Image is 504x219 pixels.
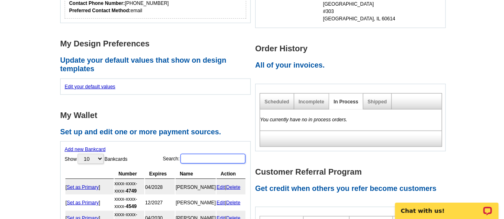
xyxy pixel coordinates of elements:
strong: Preferred Contact Method: [69,8,130,13]
th: Number [115,169,144,179]
h1: Order History [255,44,450,53]
a: Delete [226,184,241,190]
h2: Set up and edit one or more payment sources. [60,128,255,137]
h2: Update your default values that show on design templates [60,56,255,74]
h1: Customer Referral Program [255,168,450,176]
label: Search: [163,153,246,164]
td: [PERSON_NAME] [176,180,216,195]
label: Show Bankcards [65,153,128,165]
th: Name [176,169,216,179]
h2: Get credit when others you refer become customers [255,184,450,193]
a: Add new Bankcard [65,147,106,152]
h2: All of your invoices. [255,61,450,70]
a: Shipped [368,99,387,105]
select: ShowBankcards [78,154,104,164]
td: [ ] [65,180,114,195]
em: You currently have no in process orders. [260,117,348,123]
td: xxxx-xxxx-xxxx- [115,180,144,195]
a: In Process [334,99,358,105]
strong: 4749 [126,188,137,194]
h1: My Wallet [60,111,255,120]
a: Edit [217,200,225,206]
iframe: LiveChat chat widget [390,193,504,219]
a: Set as Primary [67,184,99,190]
a: Scheduled [265,99,289,105]
strong: Contact Phone Number: [69,0,125,6]
th: Expires [145,169,175,179]
strong: 4549 [126,204,137,209]
td: | [217,195,245,210]
h1: My Design Preferences [60,39,255,48]
a: Set as Primary [67,200,99,206]
td: xxxx-xxxx-xxxx- [115,195,144,210]
td: 04/2028 [145,180,175,195]
td: [ ] [65,195,114,210]
td: 12/2027 [145,195,175,210]
a: Edit your default values [65,84,115,90]
input: Search: [180,154,245,164]
a: Edit [217,184,225,190]
a: Incomplete [299,99,324,105]
a: Delete [226,200,241,206]
td: | [217,180,245,195]
td: [PERSON_NAME] [176,195,216,210]
th: Action [217,169,245,179]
